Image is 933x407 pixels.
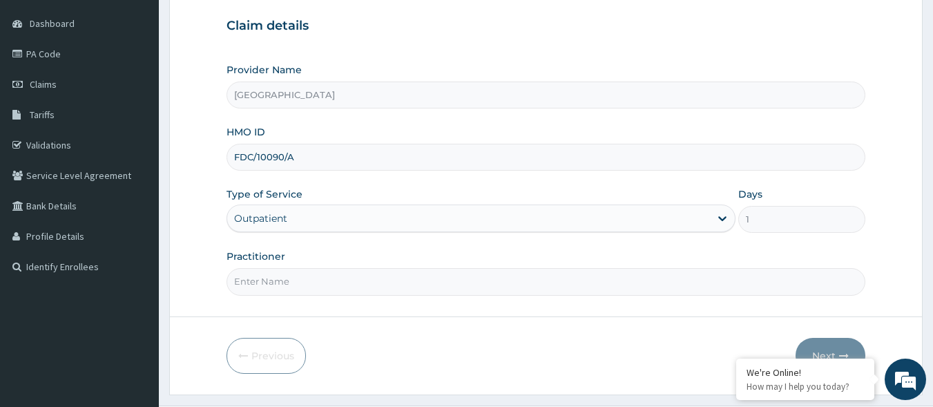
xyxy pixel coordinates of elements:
div: Outpatient [234,211,287,225]
button: Previous [227,338,306,374]
span: Dashboard [30,17,75,30]
label: Provider Name [227,63,302,77]
h3: Claim details [227,19,866,34]
img: d_794563401_company_1708531726252_794563401 [26,69,56,104]
button: Next [796,338,865,374]
div: We're Online! [747,366,864,379]
span: Tariffs [30,108,55,121]
span: We're online! [80,118,191,258]
span: Claims [30,78,57,91]
textarea: Type your message and hit 'Enter' [7,265,263,314]
label: Type of Service [227,187,302,201]
label: Days [738,187,762,201]
label: HMO ID [227,125,265,139]
p: How may I help you today? [747,381,864,392]
label: Practitioner [227,249,285,263]
input: Enter Name [227,268,866,295]
div: Chat with us now [72,77,232,95]
input: Enter HMO ID [227,144,866,171]
div: Minimize live chat window [227,7,260,40]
